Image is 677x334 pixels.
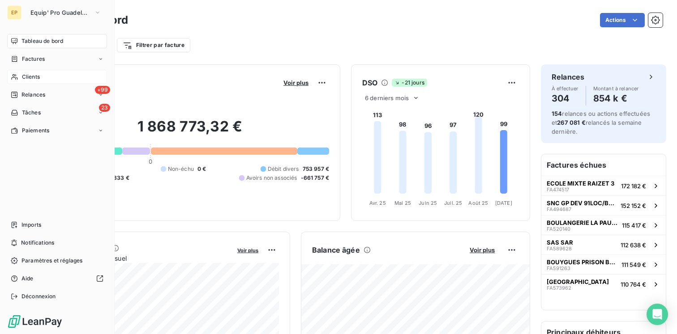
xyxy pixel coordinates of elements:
span: 112 638 € [621,241,646,249]
span: Relances [21,91,45,99]
span: BOULANGERIE LA PAUSE GOURMANDE [547,219,618,226]
span: FA494687 [547,207,571,212]
h6: Balance âgée [312,245,360,255]
span: SAS SAR [547,239,573,246]
span: 115 417 € [622,222,646,229]
span: SNC GP DEV 91LOC/BOULANGERIE KIAVUE ET FILS [547,199,617,207]
button: BOUYGUES PRISON BAIE MAHAULTFA591263111 549 € [541,254,666,274]
span: 0 € [197,165,206,173]
span: 0 [149,158,152,165]
span: Tâches [22,109,41,117]
span: relances ou actions effectuées et relancés la semaine dernière. [552,110,650,135]
span: Voir plus [283,79,309,86]
span: Voir plus [470,246,495,254]
button: SAS SARFA589628112 638 € [541,235,666,254]
span: -21 jours [392,79,427,87]
span: Paiements [22,127,49,135]
span: Avoirs non associés [246,174,297,182]
h2: 1 868 773,32 € [51,118,329,144]
span: FA520140 [547,226,570,232]
button: Voir plus [281,79,311,87]
span: FA591263 [547,266,570,271]
span: 753 957 € [303,165,329,173]
span: Notifications [21,239,54,247]
button: Actions [600,13,645,27]
button: Voir plus [235,246,261,254]
span: Equip' Pro Guadeloupe [30,9,90,16]
span: +99 [95,86,110,94]
div: EP [7,5,21,20]
h4: 304 [552,91,578,106]
button: SNC GP DEV 91LOC/BOULANGERIE KIAVUE ET FILSFA494687152 152 € [541,195,666,215]
button: [GEOGRAPHIC_DATA]FA573962110 764 € [541,274,666,294]
span: 111 549 € [621,261,646,268]
span: [GEOGRAPHIC_DATA] [547,278,609,285]
span: Voir plus [237,247,258,254]
span: 6 derniers mois [365,94,409,101]
span: 152 152 € [621,202,646,209]
span: Chiffre d'affaires mensuel [51,254,231,263]
button: Voir plus [467,246,497,254]
h4: 854 k € [593,91,639,106]
span: Débit divers [268,165,299,173]
h6: Factures échues [541,154,666,176]
span: 110 764 € [621,281,646,288]
span: -661 757 € [301,174,330,182]
tspan: Mai 25 [394,200,411,206]
span: 267 081 € [557,119,585,126]
img: Logo LeanPay [7,314,63,329]
span: Paramètres et réglages [21,257,82,265]
div: Open Intercom Messenger [647,304,668,325]
span: 172 182 € [621,182,646,190]
span: Déconnexion [21,292,56,300]
tspan: Juil. 25 [444,200,462,206]
span: Imports [21,221,41,229]
span: BOUYGUES PRISON BAIE MAHAULT [547,258,618,266]
span: FA589628 [547,246,572,251]
button: Filtrer par facture [117,38,190,52]
tspan: Avr. 25 [369,200,386,206]
h6: DSO [362,77,377,88]
button: ECOLE MIXTE RAIZET 3FA474517172 182 € [541,176,666,195]
span: Factures [22,55,45,63]
tspan: Août 25 [468,200,488,206]
span: Tableau de bord [21,37,63,45]
span: FA474517 [547,187,569,192]
span: À effectuer [552,86,578,91]
span: FA573962 [547,285,571,291]
span: ECOLE MIXTE RAIZET 3 [547,180,614,187]
tspan: Juin 25 [419,200,437,206]
span: 23 [99,104,110,112]
a: Aide [7,271,107,286]
span: 154 [552,110,562,117]
span: Montant à relancer [593,86,639,91]
button: BOULANGERIE LA PAUSE GOURMANDEFA520140115 417 € [541,215,666,235]
span: Aide [21,275,34,283]
span: Clients [22,73,40,81]
h6: Relances [552,72,584,82]
tspan: [DATE] [495,200,512,206]
span: Non-échu [168,165,194,173]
